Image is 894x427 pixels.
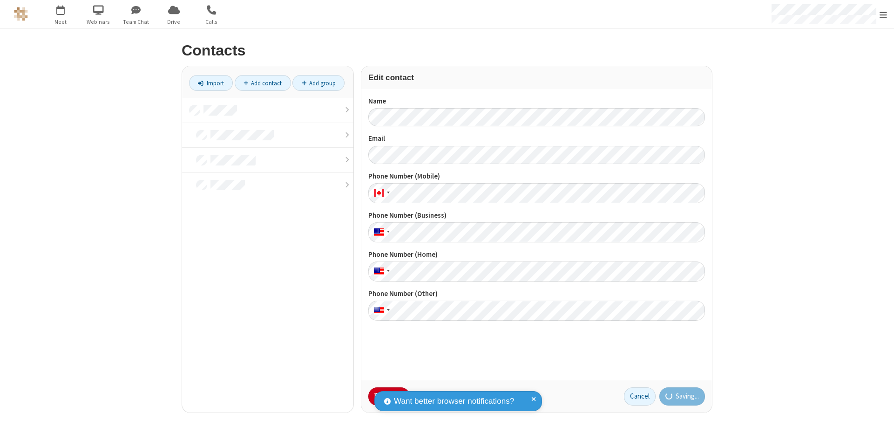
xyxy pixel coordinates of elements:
[189,75,233,91] a: Import
[394,395,514,407] span: Want better browser notifications?
[368,171,705,182] label: Phone Number (Mobile)
[156,18,191,26] span: Drive
[119,18,154,26] span: Team Chat
[368,387,410,406] button: Delete
[368,262,393,282] div: United States: + 1
[368,222,393,242] div: United States: + 1
[14,7,28,21] img: QA Selenium DO NOT DELETE OR CHANGE
[235,75,291,91] a: Add contact
[43,18,78,26] span: Meet
[624,387,656,406] button: Cancel
[368,133,705,144] label: Email
[368,183,393,203] div: Canada: + 1
[368,289,705,299] label: Phone Number (Other)
[368,96,705,107] label: Name
[659,387,705,406] button: Saving...
[368,301,393,321] div: United States: + 1
[368,249,705,260] label: Phone Number (Home)
[81,18,116,26] span: Webinars
[292,75,345,91] a: Add group
[194,18,229,26] span: Calls
[871,403,887,420] iframe: Chat
[676,391,699,402] span: Saving...
[368,210,705,221] label: Phone Number (Business)
[368,73,705,82] h3: Edit contact
[182,42,712,59] h2: Contacts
